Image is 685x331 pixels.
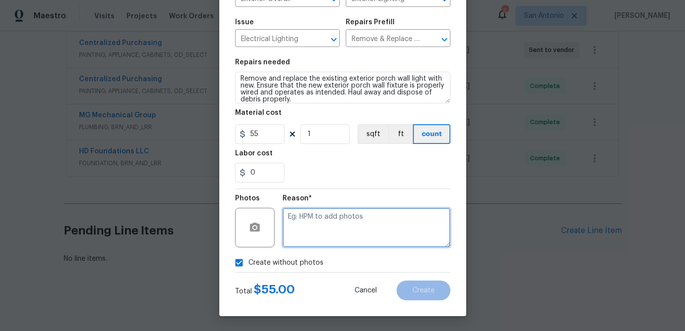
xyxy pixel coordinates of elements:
[397,281,450,300] button: Create
[235,195,260,202] h5: Photos
[254,284,295,295] span: $ 55.00
[413,124,450,144] button: count
[235,19,254,26] h5: Issue
[388,124,413,144] button: ft
[358,124,388,144] button: sqft
[248,258,323,268] span: Create without photos
[235,72,450,103] textarea: 1. INSTALL NEW WALL SCONCE BY BACK DOOR. 2. SEE LINK FOR REQUIRED SPEC; [URL][DOMAIN_NAME]. Remov...
[235,150,273,157] h5: Labor cost
[327,33,341,47] button: Open
[438,33,451,47] button: Open
[355,287,377,294] span: Cancel
[282,195,312,202] h5: Reason*
[235,284,295,296] div: Total
[339,281,393,300] button: Cancel
[346,19,395,26] h5: Repairs Prefill
[235,109,282,116] h5: Material cost
[235,59,290,66] h5: Repairs needed
[412,287,435,294] span: Create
